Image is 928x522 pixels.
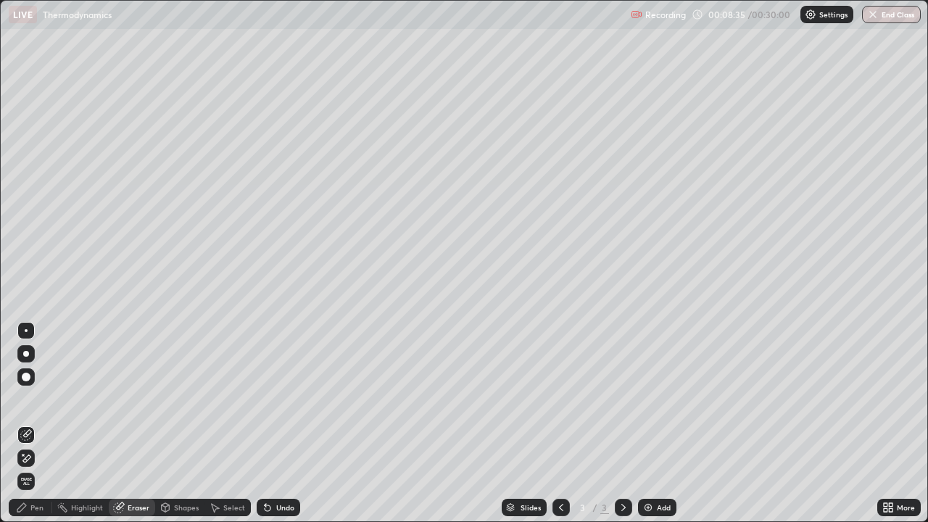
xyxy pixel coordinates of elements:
img: recording.375f2c34.svg [631,9,642,20]
div: 3 [600,501,609,514]
div: Shapes [174,504,199,511]
img: class-settings-icons [805,9,816,20]
div: Eraser [128,504,149,511]
span: Erase all [18,477,34,486]
p: Settings [819,11,848,18]
img: end-class-cross [867,9,879,20]
div: Undo [276,504,294,511]
div: More [897,504,915,511]
button: End Class [862,6,921,23]
p: Thermodynamics [43,9,112,20]
div: Add [657,504,671,511]
div: Highlight [71,504,103,511]
div: Slides [521,504,541,511]
img: add-slide-button [642,502,654,513]
div: / [593,503,597,512]
p: Recording [645,9,686,20]
div: 3 [576,503,590,512]
div: Pen [30,504,43,511]
p: LIVE [13,9,33,20]
div: Select [223,504,245,511]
